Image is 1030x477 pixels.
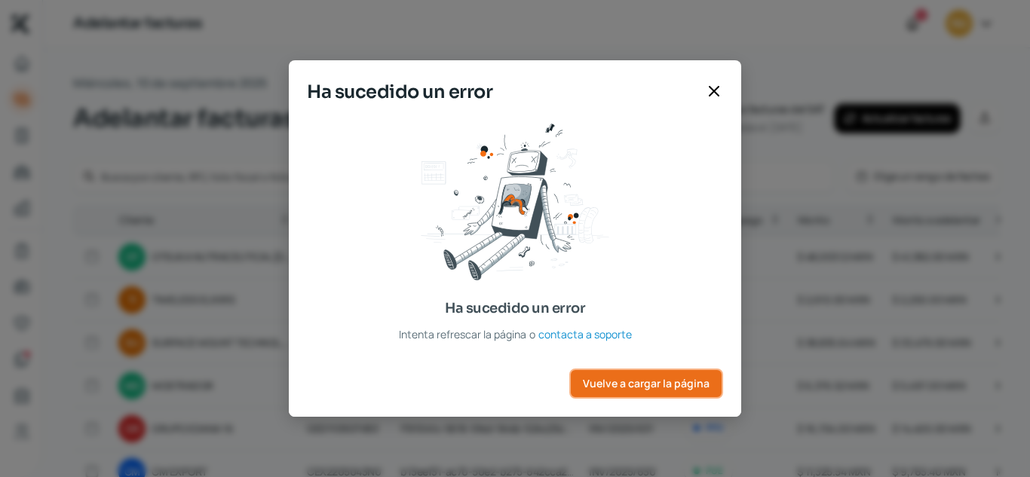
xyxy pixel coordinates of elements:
span: Ha sucedido un error [445,298,585,319]
span: Vuelve a cargar la página [583,378,710,389]
button: Vuelve a cargar la página [569,368,723,399]
span: Ha sucedido un error [307,78,699,105]
img: Ha sucedido un error [421,124,609,280]
span: o [529,325,535,344]
span: contacta a soporte [538,325,632,344]
span: Intenta refrescar la página [399,325,526,344]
